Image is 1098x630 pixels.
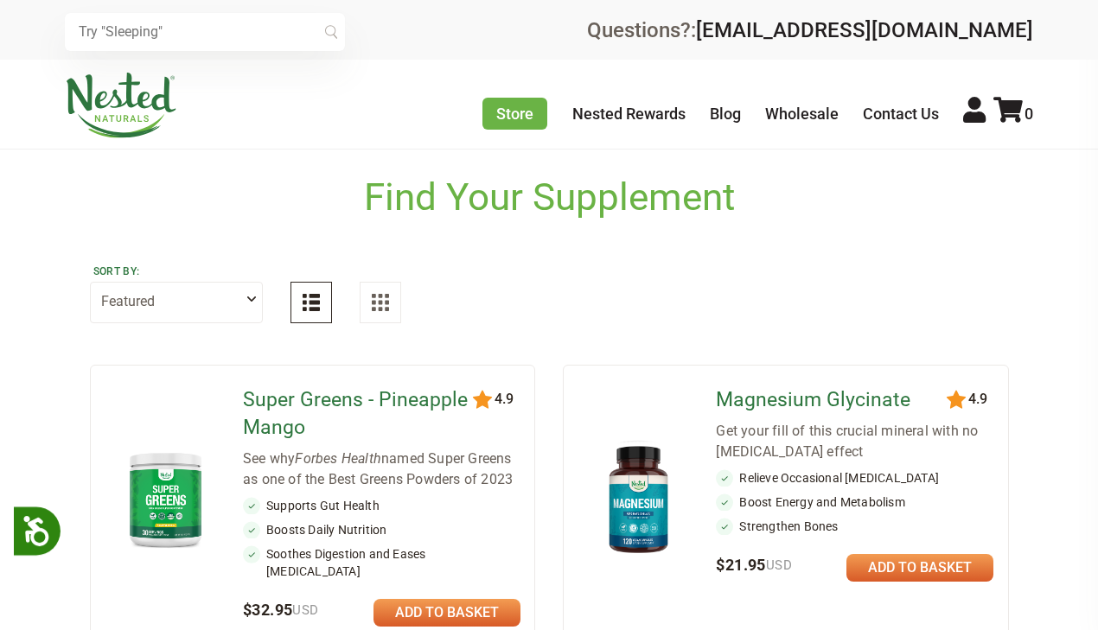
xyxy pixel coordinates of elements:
[710,105,741,123] a: Blog
[1025,105,1033,123] span: 0
[372,294,389,311] img: Grid
[716,556,792,574] span: $21.95
[243,601,319,619] span: $32.95
[243,497,520,514] li: Supports Gut Health
[295,450,381,467] em: Forbes Health
[716,518,993,535] li: Strengthen Bones
[766,557,792,573] span: USD
[243,449,520,490] div: See why named Super Greens as one of the Best Greens Powders of 2023
[93,264,259,278] label: Sort by:
[716,386,952,414] a: Magnesium Glycinate
[993,105,1033,123] a: 0
[572,105,686,123] a: Nested Rewards
[303,294,320,311] img: List
[482,98,547,130] a: Store
[591,438,686,561] img: Magnesium Glycinate
[118,445,213,554] img: Super Greens - Pineapple Mango
[696,18,1033,42] a: [EMAIL_ADDRESS][DOMAIN_NAME]
[65,73,177,138] img: Nested Naturals
[863,105,939,123] a: Contact Us
[65,13,345,51] input: Try "Sleeping"
[292,602,318,618] span: USD
[587,20,1033,41] div: Questions?:
[716,421,993,462] div: Get your fill of this crucial mineral with no [MEDICAL_DATA] effect
[243,545,520,580] li: Soothes Digestion and Eases [MEDICAL_DATA]
[364,175,735,220] h1: Find Your Supplement
[243,386,479,442] a: Super Greens - Pineapple Mango
[716,469,993,487] li: Relieve Occasional [MEDICAL_DATA]
[765,105,839,123] a: Wholesale
[243,521,520,538] li: Boosts Daily Nutrition
[716,493,993,511] li: Boost Energy and Metabolism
